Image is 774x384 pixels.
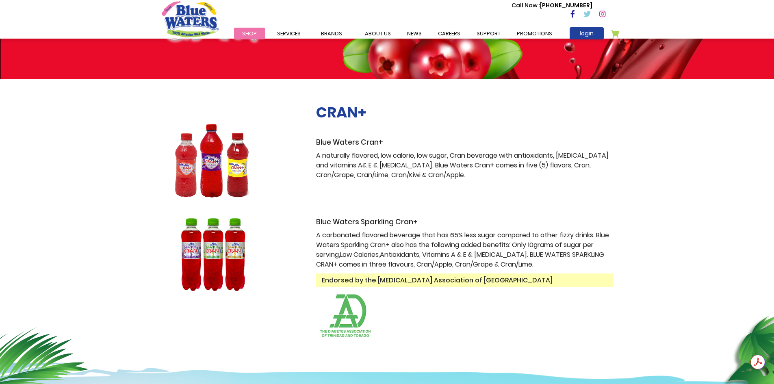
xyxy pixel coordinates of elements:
[316,138,613,147] h3: Blue Waters Cran+
[162,1,219,37] a: store logo
[316,230,613,269] p: A carbonated flavored beverage that has 65% less sugar compared to other fizzy drinks. Blue Water...
[512,1,540,9] span: Call Now :
[277,30,301,37] span: Services
[316,218,613,226] h3: Blue Waters Sparkling Cran+
[357,28,399,39] a: about us
[316,151,613,180] p: A naturally flavored, low calorie, low sugar, Cran beverage with antioxidants, [MEDICAL_DATA] and...
[512,1,592,10] p: [PHONE_NUMBER]
[242,30,257,37] span: Shop
[509,28,560,39] a: Promotions
[321,30,342,37] span: Brands
[316,273,613,287] span: Endorsed by the [MEDICAL_DATA] Association of [GEOGRAPHIC_DATA]
[430,28,468,39] a: careers
[162,218,264,291] img: Sparkling Cran 330ml
[468,28,509,39] a: support
[570,27,604,39] a: login
[316,104,613,121] h2: CRAN+
[399,28,430,39] a: News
